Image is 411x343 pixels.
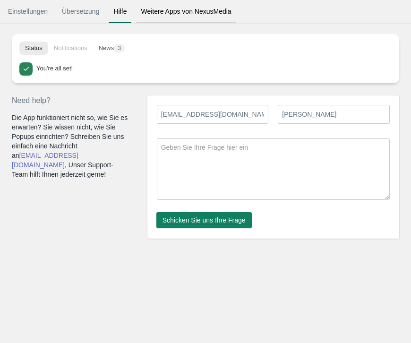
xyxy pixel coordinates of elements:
a: [EMAIL_ADDRESS][DOMAIN_NAME] [12,152,78,169]
button: News3 [93,42,130,55]
a: Hilfe [109,3,131,20]
span: Need help? [12,96,51,104]
input: E-Mail [157,105,269,124]
div: You're all set! [36,62,389,73]
button: Schicken Sie uns Ihre Frage [156,212,252,228]
span: Schicken Sie uns Ihre Frage [163,216,246,224]
p: Die App funktioniert nicht so, wie Sie es erwarten? Sie wissen nicht, wie Sie Popups einrichten? ... [12,113,128,179]
a: Weitere Apps von NexusMedia [136,3,236,20]
span: 3 [114,44,125,52]
input: Name [278,105,390,124]
a: Übersetzung [57,3,104,20]
a: Einstellungen [3,3,52,20]
button: Status [19,42,48,55]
